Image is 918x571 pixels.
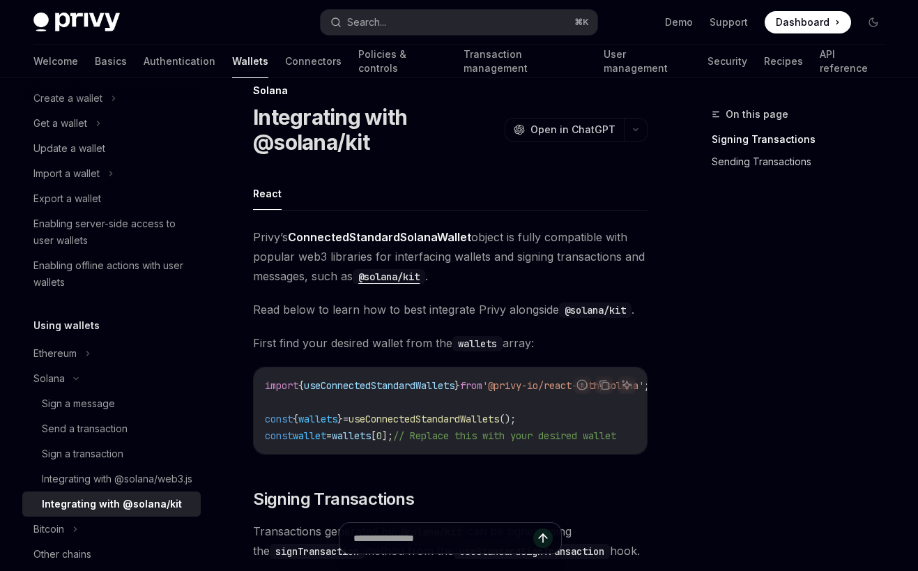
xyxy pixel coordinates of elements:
a: Sign a message [22,391,201,416]
a: Connectors [285,45,342,78]
a: Security [707,45,747,78]
a: Transaction management [464,45,586,78]
div: Ethereum [33,345,77,362]
a: Send a transaction [22,416,201,441]
span: import [265,379,298,392]
span: 0 [376,429,382,442]
div: Integrating with @solana/kit [42,496,182,512]
h5: Using wallets [33,317,100,334]
div: Sign a message [42,395,115,412]
a: Enabling offline actions with user wallets [22,253,201,295]
a: Other chains [22,542,201,567]
a: Integrating with @solana/web3.js [22,466,201,492]
div: Other chains [33,546,91,563]
span: { [298,379,304,392]
span: On this page [726,106,788,123]
a: Recipes [764,45,803,78]
span: } [454,379,460,392]
div: Get a wallet [33,115,87,132]
img: dark logo [33,13,120,32]
span: ]; [382,429,393,442]
code: wallets [452,336,503,351]
div: Solana [253,84,648,98]
a: Enabling server-side access to user wallets [22,211,201,253]
span: // Replace this with your desired wallet [393,429,616,442]
span: = [343,413,349,425]
a: Sign a transaction [22,441,201,466]
a: Basics [95,45,127,78]
span: = [326,429,332,442]
span: First find your desired wallet from the array: [253,333,648,353]
a: Integrating with @solana/kit [22,492,201,517]
span: const [265,429,293,442]
button: Search...⌘K [321,10,597,35]
span: wallets [332,429,371,442]
h1: Integrating with @solana/kit [253,105,499,155]
button: React [253,177,282,210]
a: Welcome [33,45,78,78]
span: { [293,413,298,425]
button: Open in ChatGPT [505,118,624,142]
div: Export a wallet [33,190,101,207]
a: Support [710,15,748,29]
span: } [337,413,343,425]
div: Send a transaction [42,420,128,437]
a: API reference [820,45,885,78]
span: Privy’s object is fully compatible with popular web3 libraries for interfacing wallets and signin... [253,227,648,286]
span: useConnectedStandardWallets [304,379,454,392]
span: ⌘ K [574,17,589,28]
span: Dashboard [776,15,829,29]
span: useConnectedStandardWallets [349,413,499,425]
code: @solana/kit [559,303,632,318]
a: Policies & controls [358,45,447,78]
a: Export a wallet [22,186,201,211]
code: @solana/kit [353,269,425,284]
span: ; [644,379,650,392]
div: Enabling server-side access to user wallets [33,215,192,249]
span: const [265,413,293,425]
strong: ConnectedStandardSolanaWallet [288,230,471,244]
span: [ [371,429,376,442]
a: Wallets [232,45,268,78]
div: Bitcoin [33,521,64,538]
a: Demo [665,15,693,29]
div: Search... [347,14,386,31]
a: User management [604,45,691,78]
span: from [460,379,482,392]
span: '@privy-io/react-auth/solana' [482,379,644,392]
a: @solana/kit [353,269,425,283]
div: Enabling offline actions with user wallets [33,257,192,291]
a: Signing Transactions [712,128,896,151]
span: (); [499,413,516,425]
button: Toggle dark mode [862,11,885,33]
div: Import a wallet [33,165,100,182]
span: Read below to learn how to best integrate Privy alongside . [253,300,648,319]
span: Signing Transactions [253,488,414,510]
div: Update a wallet [33,140,105,157]
div: Solana [33,370,65,387]
div: Integrating with @solana/web3.js [42,471,192,487]
span: wallets [298,413,337,425]
a: Sending Transactions [712,151,896,173]
span: wallet [293,429,326,442]
button: Report incorrect code [573,376,591,394]
a: Authentication [144,45,215,78]
span: Open in ChatGPT [530,123,615,137]
button: Copy the contents from the code block [595,376,613,394]
a: Update a wallet [22,136,201,161]
button: Ask AI [618,376,636,394]
div: Sign a transaction [42,446,123,462]
button: Send message [533,528,553,548]
a: Dashboard [765,11,851,33]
